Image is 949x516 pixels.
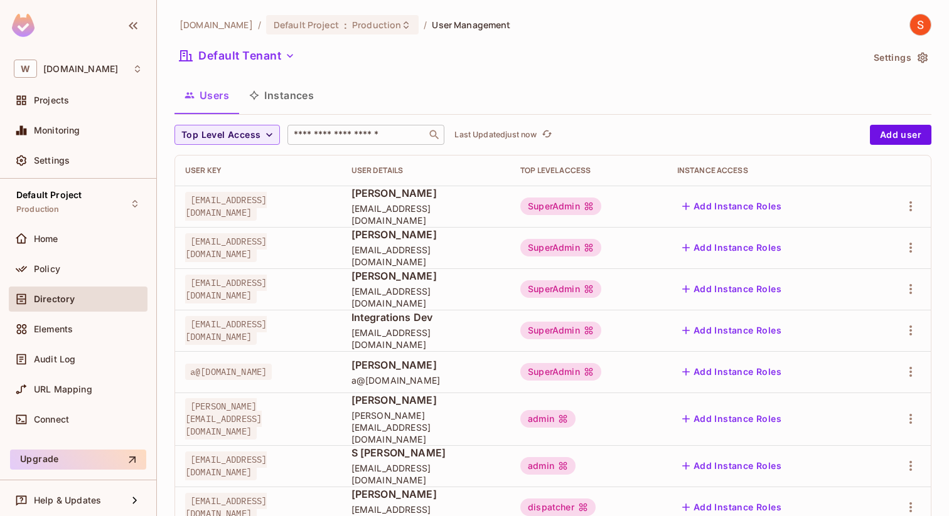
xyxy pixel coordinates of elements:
span: a@[DOMAIN_NAME] [185,364,272,380]
span: S [PERSON_NAME] [351,446,500,460]
span: Monitoring [34,125,80,135]
span: [PERSON_NAME][EMAIL_ADDRESS][DOMAIN_NAME] [185,398,262,440]
button: Add Instance Roles [677,320,786,340]
li: / [258,19,261,31]
span: [PERSON_NAME] [351,228,500,241]
div: admin [520,410,576,428]
button: Top Level Access [174,125,280,145]
div: SuperAdmin [520,239,601,256]
span: Projects [34,95,69,105]
span: Help & Updates [34,495,101,505]
span: [PERSON_NAME] [351,393,500,407]
button: Upgrade [10,450,146,470]
span: [EMAIL_ADDRESS][DOMAIN_NAME] [185,451,267,480]
button: Add Instance Roles [677,409,786,429]
span: [EMAIL_ADDRESS][DOMAIN_NAME] [351,203,500,226]
span: Workspace: withpronto.com [43,64,118,74]
span: refresh [542,129,552,141]
span: : [343,20,348,30]
span: URL Mapping [34,384,92,394]
span: [EMAIL_ADDRESS][DOMAIN_NAME] [185,192,267,221]
span: [EMAIL_ADDRESS][DOMAIN_NAME] [185,316,267,345]
div: Top Level Access [520,166,657,176]
button: Instances [239,80,324,111]
span: a@[DOMAIN_NAME] [351,374,500,386]
span: Home [34,234,58,244]
img: SReyMgAAAABJRU5ErkJggg== [12,14,35,37]
span: Click to refresh data [537,127,554,142]
div: admin [520,457,576,475]
span: Connect [34,414,69,424]
button: Add Instance Roles [677,279,786,299]
li: / [424,19,427,31]
button: Users [174,80,239,111]
span: Top Level Access [181,127,260,143]
span: [EMAIL_ADDRESS][DOMAIN_NAME] [185,275,267,303]
button: Add Instance Roles [677,362,786,382]
span: the active workspace [180,19,253,31]
span: Integrations Dev [351,310,500,324]
div: Instance Access [677,166,859,176]
p: Last Updated just now [454,130,537,140]
div: SuperAdmin [520,197,601,215]
div: SuperAdmin [520,363,601,381]
span: [PERSON_NAME] [351,186,500,200]
span: Audit Log [34,354,75,364]
span: Settings [34,155,70,166]
div: SuperAdmin [520,280,601,298]
div: SuperAdmin [520,322,601,339]
span: [EMAIL_ADDRESS][DOMAIN_NAME] [185,233,267,262]
img: Shubhang Singhal [910,14,931,35]
div: User Key [185,166,331,176]
span: Production [352,19,401,31]
div: User Details [351,166,500,176]
button: Add user [870,125,931,145]
button: Add Instance Roles [677,238,786,258]
span: Policy [34,264,60,274]
span: [PERSON_NAME] [351,487,500,501]
button: Default Tenant [174,46,300,66]
button: refresh [539,127,554,142]
button: Settings [869,48,931,68]
div: dispatcher [520,498,596,516]
span: Directory [34,294,75,304]
span: Elements [34,324,73,334]
span: W [14,60,37,78]
button: Add Instance Roles [677,456,786,476]
span: [EMAIL_ADDRESS][DOMAIN_NAME] [351,462,500,486]
span: [PERSON_NAME] [351,358,500,372]
button: Add Instance Roles [677,196,786,216]
span: User Management [432,19,510,31]
span: [PERSON_NAME][EMAIL_ADDRESS][DOMAIN_NAME] [351,409,500,445]
span: [EMAIL_ADDRESS][DOMAIN_NAME] [351,285,500,309]
span: Production [16,204,60,214]
span: Default Project [16,190,82,200]
span: [EMAIL_ADDRESS][DOMAIN_NAME] [351,327,500,350]
span: Default Project [274,19,339,31]
span: [EMAIL_ADDRESS][DOMAIN_NAME] [351,244,500,268]
span: [PERSON_NAME] [351,269,500,283]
